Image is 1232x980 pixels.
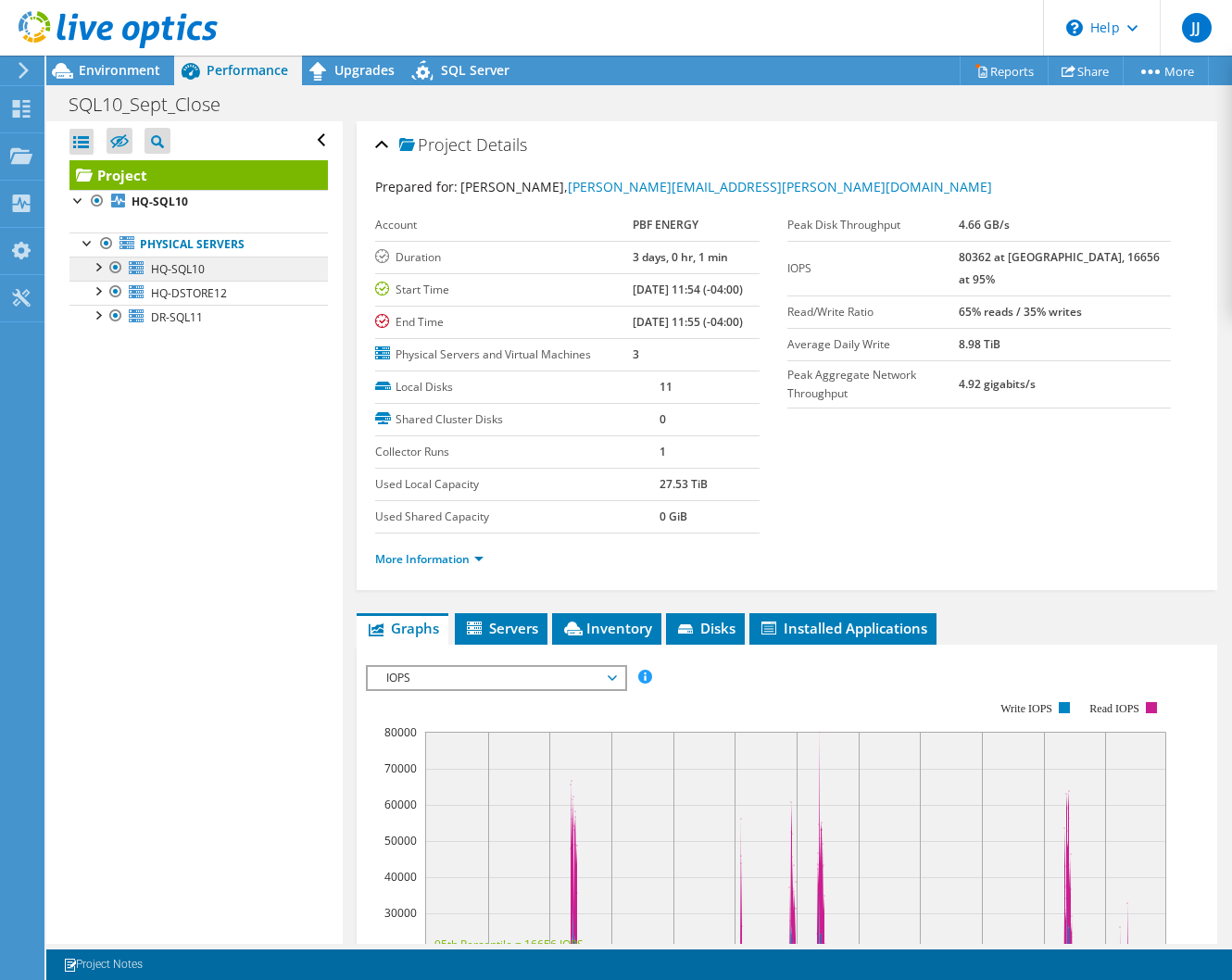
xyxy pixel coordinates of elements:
[476,133,527,156] span: Details
[568,178,992,195] a: [PERSON_NAME][EMAIL_ADDRESS][PERSON_NAME][DOMAIN_NAME]
[384,760,417,776] text: 70000
[633,346,639,362] b: 3
[960,57,1049,85] a: Reports
[375,551,484,567] a: More Information
[375,281,633,299] label: Start Time
[959,336,1000,352] b: 8.98 TiB
[1048,57,1124,85] a: Share
[60,94,249,115] h1: SQL10_Sept_Close
[69,257,328,281] a: HQ-SQL10
[375,346,633,364] label: Physical Servers and Virtual Machines
[384,905,417,921] text: 30000
[375,248,633,267] label: Duration
[375,313,633,332] label: End Time
[69,160,328,190] a: Project
[399,136,471,155] span: Project
[1066,19,1083,36] svg: \n
[759,619,927,637] span: Installed Applications
[334,61,395,79] span: Upgrades
[69,281,328,305] a: HQ-DSTORE12
[460,178,992,195] span: [PERSON_NAME],
[787,335,959,354] label: Average Daily Write
[151,261,205,277] span: HQ-SQL10
[366,619,439,637] span: Graphs
[375,475,660,494] label: Used Local Capacity
[633,282,743,297] b: [DATE] 11:54 (-04:00)
[1123,57,1209,85] a: More
[660,379,673,395] b: 11
[787,366,959,403] label: Peak Aggregate Network Throughput
[375,508,660,526] label: Used Shared Capacity
[1182,13,1212,43] span: JJ
[377,667,615,689] span: IOPS
[959,217,1010,232] b: 4.66 GB/s
[959,376,1036,392] b: 4.92 gigabits/s
[69,305,328,329] a: DR-SQL11
[79,61,160,79] span: Environment
[633,249,728,265] b: 3 days, 0 hr, 1 min
[132,194,188,209] b: HQ-SQL10
[434,936,584,952] text: 95th Percentile = 16656 IOPS
[384,869,417,885] text: 40000
[375,378,660,396] label: Local Disks
[660,509,687,524] b: 0 GiB
[384,833,417,848] text: 50000
[375,216,633,234] label: Account
[787,303,959,321] label: Read/Write Ratio
[375,443,660,461] label: Collector Runs
[384,941,417,957] text: 20000
[561,619,652,637] span: Inventory
[660,476,708,492] b: 27.53 TiB
[384,797,417,812] text: 60000
[959,249,1160,287] b: 80362 at [GEOGRAPHIC_DATA], 16656 at 95%
[787,216,959,234] label: Peak Disk Throughput
[151,309,203,325] span: DR-SQL11
[633,314,743,330] b: [DATE] 11:55 (-04:00)
[375,178,458,195] label: Prepared for:
[464,619,538,637] span: Servers
[675,619,735,637] span: Disks
[1089,702,1139,715] text: Read IOPS
[50,953,156,976] a: Project Notes
[959,304,1082,320] b: 65% reads / 35% writes
[207,61,288,79] span: Performance
[660,411,666,427] b: 0
[787,259,959,278] label: IOPS
[375,410,660,429] label: Shared Cluster Disks
[384,724,417,740] text: 80000
[660,444,666,459] b: 1
[69,232,328,257] a: Physical Servers
[151,285,227,301] span: HQ-DSTORE12
[69,190,328,214] a: HQ-SQL10
[1000,702,1052,715] text: Write IOPS
[633,217,698,232] b: PBF ENERGY
[441,61,509,79] span: SQL Server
